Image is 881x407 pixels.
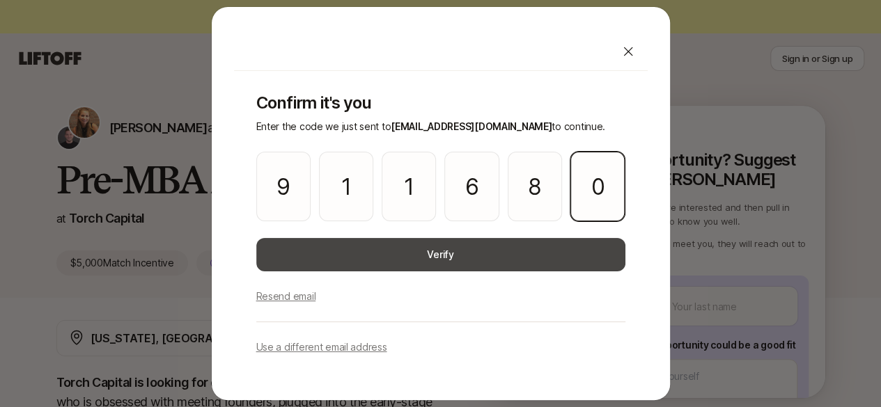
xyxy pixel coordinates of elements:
[256,93,625,113] p: Confirm it's you
[256,118,625,135] p: Enter the code we just sent to to continue.
[319,152,373,221] input: Please enter OTP character 2
[508,152,562,221] input: Please enter OTP character 5
[256,238,625,271] button: Verify
[382,152,436,221] input: Please enter OTP character 3
[256,288,316,305] p: Resend email
[444,152,499,221] input: Please enter OTP character 4
[570,152,625,221] input: Please enter OTP character 6
[256,152,311,221] input: Please enter OTP character 1
[256,339,387,356] p: Use a different email address
[391,120,552,132] span: [EMAIL_ADDRESS][DOMAIN_NAME]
